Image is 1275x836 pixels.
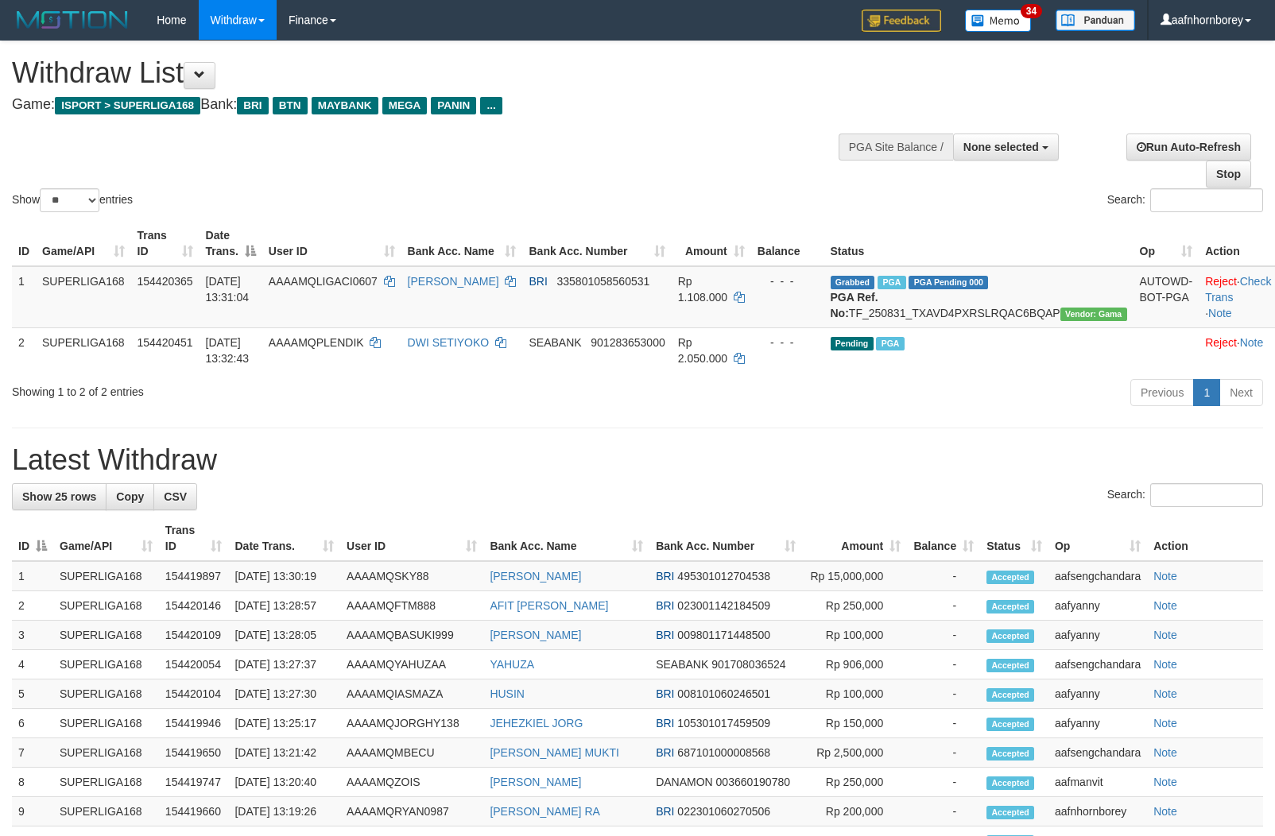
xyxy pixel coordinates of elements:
[824,221,1134,266] th: Status
[751,221,824,266] th: Balance
[716,776,790,788] span: Copy 003660190780 to clipboard
[1048,621,1147,650] td: aafyanny
[1219,379,1263,406] a: Next
[53,738,159,768] td: SUPERLIGA168
[986,688,1034,702] span: Accepted
[206,336,250,365] span: [DATE] 13:32:43
[480,97,502,114] span: ...
[907,768,980,797] td: -
[1048,650,1147,679] td: aafsengchandara
[802,679,907,709] td: Rp 100,000
[802,591,907,621] td: Rp 250,000
[1153,717,1177,730] a: Note
[228,768,340,797] td: [DATE] 13:20:40
[408,336,490,349] a: DWI SETIYOKO
[490,687,525,700] a: HUSIN
[711,658,785,671] span: Copy 901708036524 to clipboard
[1048,561,1147,591] td: aafsengchandara
[656,570,674,582] span: BRI
[656,658,708,671] span: SEABANK
[138,275,193,288] span: 154420365
[907,679,980,709] td: -
[1150,483,1263,507] input: Search:
[1107,483,1263,507] label: Search:
[986,806,1034,819] span: Accepted
[1048,768,1147,797] td: aafmanvit
[591,336,665,349] span: Copy 901283653000 to clipboard
[408,275,499,288] a: [PERSON_NAME]
[758,335,818,350] div: - - -
[12,221,36,266] th: ID
[1021,4,1042,18] span: 34
[1153,658,1177,671] a: Note
[907,709,980,738] td: -
[228,797,340,826] td: [DATE] 13:19:26
[12,188,133,212] label: Show entries
[12,97,834,113] h4: Game: Bank:
[131,221,200,266] th: Trans ID: activate to sort column ascending
[677,746,770,759] span: Copy 687101000008568 to clipboard
[1205,275,1271,304] a: Check Trans
[965,10,1032,32] img: Button%20Memo.svg
[340,561,483,591] td: AAAAMQSKY88
[980,516,1048,561] th: Status: activate to sort column ascending
[36,221,131,266] th: Game/API: activate to sort column ascending
[53,621,159,650] td: SUPERLIGA168
[12,591,53,621] td: 2
[986,659,1034,672] span: Accepted
[649,516,802,561] th: Bank Acc. Number: activate to sort column ascending
[36,327,131,373] td: SUPERLIGA168
[824,266,1134,328] td: TF_250831_TXAVD4PXRSLRQAC6BQAP
[876,337,904,350] span: Marked by aafsengchandara
[159,709,229,738] td: 154419946
[802,797,907,826] td: Rp 200,000
[53,768,159,797] td: SUPERLIGA168
[1130,379,1194,406] a: Previous
[656,629,674,641] span: BRI
[228,561,340,591] td: [DATE] 13:30:19
[862,10,941,32] img: Feedback.jpg
[206,275,250,304] span: [DATE] 13:31:04
[986,571,1034,584] span: Accepted
[1048,591,1147,621] td: aafyanny
[1126,134,1251,161] a: Run Auto-Refresh
[677,805,770,818] span: Copy 022301060270506 to clipboard
[53,709,159,738] td: SUPERLIGA168
[907,650,980,679] td: -
[228,650,340,679] td: [DATE] 13:27:37
[802,709,907,738] td: Rp 150,000
[228,591,340,621] td: [DATE] 13:28:57
[159,621,229,650] td: 154420109
[53,516,159,561] th: Game/API: activate to sort column ascending
[656,746,674,759] span: BRI
[340,516,483,561] th: User ID: activate to sort column ascending
[1048,738,1147,768] td: aafsengchandara
[106,483,154,510] a: Copy
[159,738,229,768] td: 154419650
[986,718,1034,731] span: Accepted
[839,134,953,161] div: PGA Site Balance /
[12,621,53,650] td: 3
[159,650,229,679] td: 154420054
[490,746,619,759] a: [PERSON_NAME] MUKTI
[159,591,229,621] td: 154420146
[22,490,96,503] span: Show 25 rows
[55,97,200,114] span: ISPORT > SUPERLIGA168
[963,141,1039,153] span: None selected
[831,276,875,289] span: Grabbed
[12,266,36,328] td: 1
[1048,709,1147,738] td: aafyanny
[831,291,878,319] b: PGA Ref. No:
[1150,188,1263,212] input: Search:
[340,738,483,768] td: AAAAMQMBECU
[237,97,268,114] span: BRI
[159,679,229,709] td: 154420104
[12,650,53,679] td: 4
[159,516,229,561] th: Trans ID: activate to sort column ascending
[340,709,483,738] td: AAAAMQJORGHY138
[802,621,907,650] td: Rp 100,000
[678,275,727,304] span: Rp 1.108.000
[802,738,907,768] td: Rp 2,500,000
[802,768,907,797] td: Rp 250,000
[53,797,159,826] td: SUPERLIGA168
